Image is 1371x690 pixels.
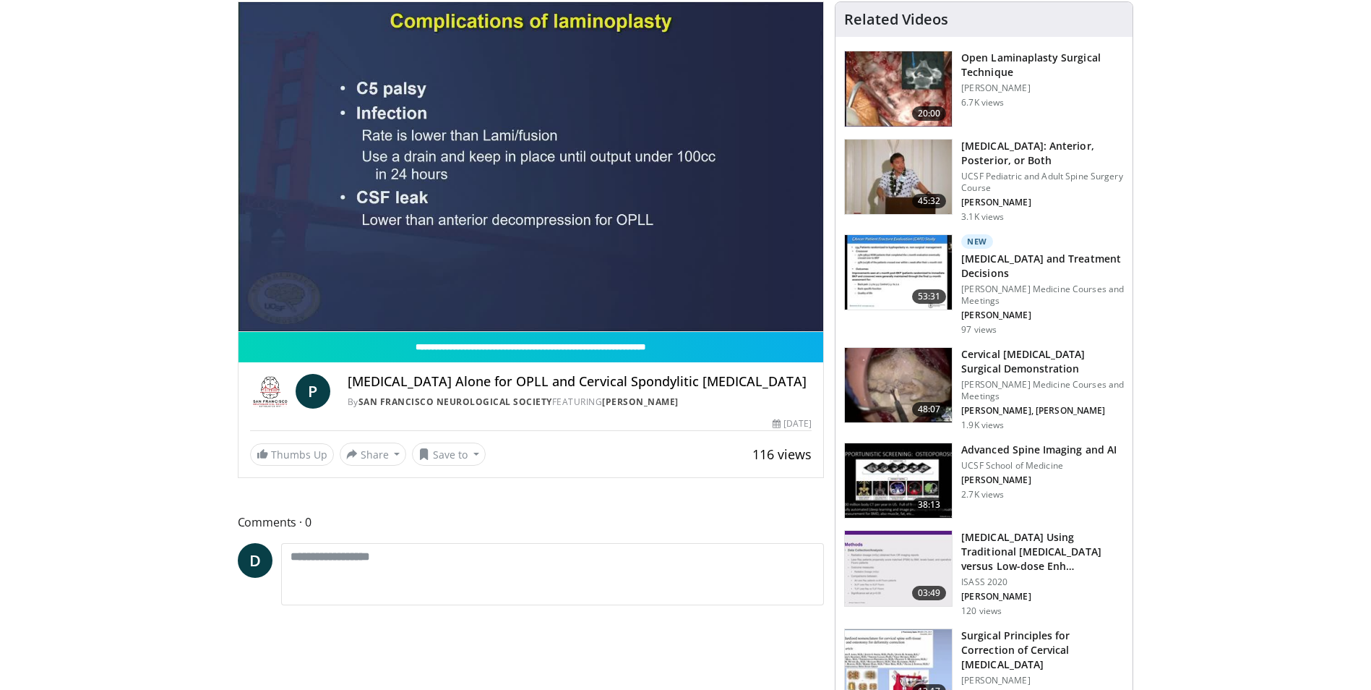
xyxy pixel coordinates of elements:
[961,211,1004,223] p: 3.1K views
[961,347,1124,376] h3: Cervical [MEDICAL_DATA] Surgical Demonstration
[844,443,1124,519] a: 38:13 Advanced Spine Imaging and AI UCSF School of Medicine [PERSON_NAME] 2.7K views
[912,289,947,304] span: 53:31
[961,576,1124,588] p: ISASS 2020
[844,51,1124,127] a: 20:00 Open Laminaplasty Surgical Technique [PERSON_NAME] 6.7K views
[961,460,1117,472] p: UCSF School of Medicine
[961,489,1004,501] p: 2.7K views
[961,591,1124,602] p: [PERSON_NAME]
[912,194,947,208] span: 45:32
[961,629,1124,672] h3: Surgical Principles for Correction of Cervical [MEDICAL_DATA]
[961,324,997,336] p: 97 views
[773,417,812,430] div: [DATE]
[845,140,952,215] img: 39881e2b-1492-44db-9479-cec6abaf7e70.150x105_q85_crop-smart_upscale.jpg
[845,235,952,310] img: 37a1ca3d-d002-4404-841e-646848b90b5b.150x105_q85_crop-smart_upscale.jpg
[752,446,812,463] span: 116 views
[348,396,812,409] div: By FEATURING
[961,197,1124,208] p: [PERSON_NAME]
[912,402,947,417] span: 48:07
[961,379,1124,402] p: [PERSON_NAME] Medicine Courses and Meetings
[912,106,947,121] span: 20:00
[961,419,1004,431] p: 1.9K views
[844,11,948,28] h4: Related Videos
[845,531,952,606] img: c205f83a-d616-415c-8d4a-799a9bc8b05a.150x105_q85_crop-smart_upscale.jpg
[961,252,1124,281] h3: [MEDICAL_DATA] and Treatment Decisions
[961,530,1124,574] h3: [MEDICAL_DATA] Using Traditional [MEDICAL_DATA] versus Low-dose Enh…
[296,374,330,409] a: P
[961,405,1124,417] p: [PERSON_NAME], [PERSON_NAME]
[961,139,1124,168] h3: [MEDICAL_DATA]: Anterior, Posterior, or Both
[844,234,1124,336] a: 53:31 New [MEDICAL_DATA] and Treatment Decisions [PERSON_NAME] Medicine Courses and Meetings [PER...
[844,139,1124,223] a: 45:32 [MEDICAL_DATA]: Anterior, Posterior, or Both UCSF Pediatric and Adult Spine Surgery Course ...
[845,443,952,519] img: 6b20b019-4137-448d-985c-834860bb6a08.150x105_q85_crop-smart_upscale.jpg
[844,530,1124,617] a: 03:49 [MEDICAL_DATA] Using Traditional [MEDICAL_DATA] versus Low-dose Enh… ISASS 2020 [PERSON_NAM...
[912,498,947,512] span: 38:13
[912,586,947,600] span: 03:49
[238,543,272,578] a: D
[961,474,1117,486] p: [PERSON_NAME]
[238,513,825,532] span: Comments 0
[250,374,290,409] img: San Francisco Neurological Society
[961,51,1124,80] h3: Open Laminaplasty Surgical Technique
[340,443,407,466] button: Share
[238,2,824,332] video-js: Video Player
[412,443,486,466] button: Save to
[961,284,1124,307] p: [PERSON_NAME] Medicine Courses and Meetings
[961,310,1124,321] p: [PERSON_NAME]
[961,675,1124,686] p: [PERSON_NAME]
[961,171,1124,194] p: UCSF Pediatric and Adult Spine Surgery Course
[602,396,679,408] a: [PERSON_NAME]
[358,396,552,408] a: San Francisco Neurological Society
[961,82,1124,94] p: [PERSON_NAME]
[250,443,334,466] a: Thumbs Up
[844,347,1124,431] a: 48:07 Cervical [MEDICAL_DATA] Surgical Demonstration [PERSON_NAME] Medicine Courses and Meetings ...
[961,605,1002,617] p: 120 views
[845,348,952,423] img: 58157025-f9e2-4eaf-bae6-ce946b9fa9fb.150x105_q85_crop-smart_upscale.jpg
[845,51,952,127] img: hell_1.png.150x105_q85_crop-smart_upscale.jpg
[961,234,993,249] p: New
[961,97,1004,108] p: 6.7K views
[348,374,812,390] h4: [MEDICAL_DATA] Alone for OPLL and Cervical Spondylitic [MEDICAL_DATA]
[961,443,1117,457] h3: Advanced Spine Imaging and AI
